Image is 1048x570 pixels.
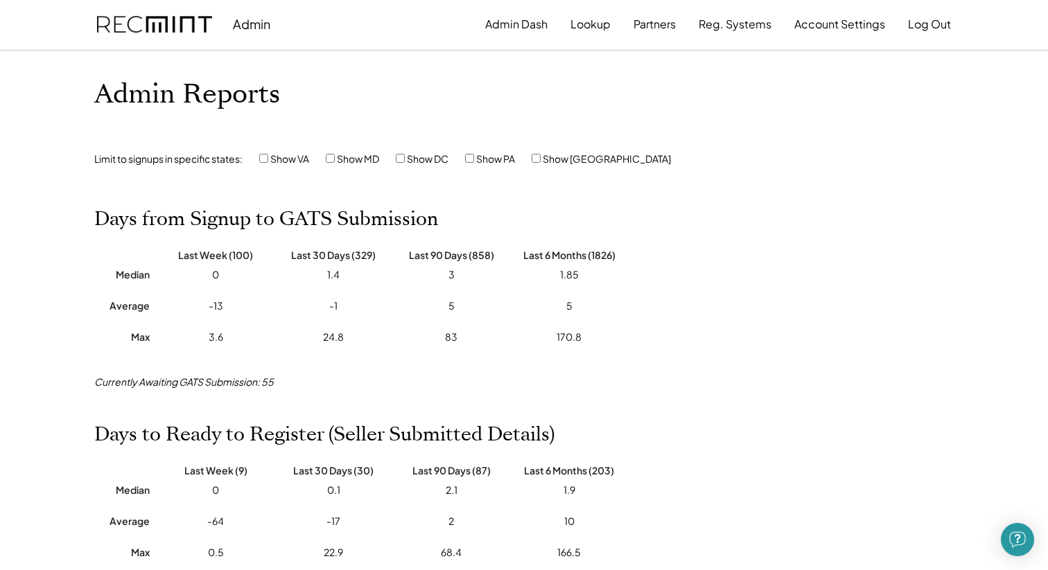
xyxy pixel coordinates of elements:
div: 22.9 [281,546,385,560]
div: 3 [399,268,503,282]
div: 5 [517,299,621,313]
div: Average [94,299,150,312]
div: Limit to signups in specific states: [94,152,243,166]
div: Average [94,515,150,527]
div: Last 90 Days (858) [399,249,503,261]
div: 166.5 [517,546,621,560]
div: 2 [399,515,503,528]
div: Last 6 Months (1826) [517,249,621,261]
div: Last 30 Days (329) [281,249,385,261]
label: Show [GEOGRAPHIC_DATA] [543,152,671,165]
div: Max [94,546,150,558]
label: Show PA [476,152,515,165]
div: 5 [399,299,503,313]
div: -1 [281,299,385,313]
div: 0.5 [164,546,268,560]
div: Max [94,330,150,343]
div: -13 [164,299,268,313]
div: 1.85 [517,268,621,282]
h2: Days from Signup to GATS Submission [94,208,438,231]
div: Currently Awaiting GATS Submission: 55 [94,375,274,389]
div: 1.4 [281,268,385,282]
h1: Admin Reports [94,78,655,111]
div: 24.8 [281,330,385,344]
div: 0 [164,268,268,282]
button: Partners [634,10,676,38]
div: Median [94,483,150,496]
img: recmint-logotype%403x.png [97,16,212,33]
div: 2.1 [399,483,503,497]
div: -64 [164,515,268,528]
div: 170.8 [517,330,621,344]
button: Log Out [908,10,951,38]
div: Last Week (9) [164,464,268,477]
label: Show MD [337,152,379,165]
div: Last 30 Days (30) [281,464,385,477]
div: Last Week (100) [164,249,268,261]
button: Lookup [570,10,611,38]
button: Reg. Systems [699,10,771,38]
button: Account Settings [794,10,885,38]
label: Show VA [270,152,309,165]
div: 0.1 [281,483,385,497]
div: Last 90 Days (87) [399,464,503,477]
div: Open Intercom Messenger [1001,523,1034,556]
div: 0 [164,483,268,497]
div: Last 6 Months (203) [517,464,621,477]
h2: Days to Ready to Register (Seller Submitted Details) [94,423,554,447]
div: 68.4 [399,546,503,560]
div: 1.9 [517,483,621,497]
div: -17 [281,515,385,528]
button: Admin Dash [485,10,548,38]
div: Median [94,268,150,280]
div: 3.6 [164,330,268,344]
label: Show DC [407,152,448,165]
div: 83 [399,330,503,344]
div: Admin [233,16,270,32]
div: 10 [517,515,621,528]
